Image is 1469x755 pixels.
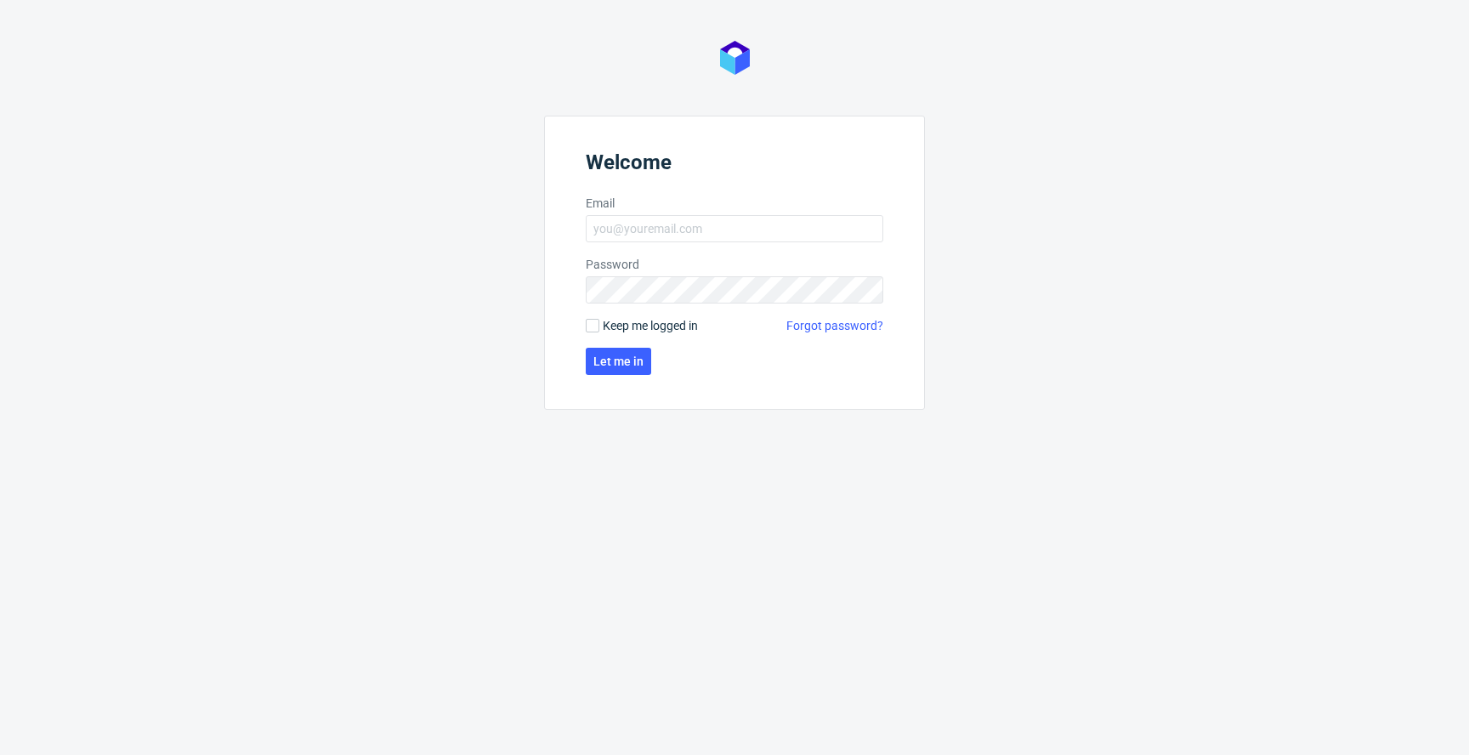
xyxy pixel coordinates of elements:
span: Keep me logged in [603,317,698,334]
header: Welcome [586,150,883,181]
a: Forgot password? [786,317,883,334]
input: you@youremail.com [586,215,883,242]
label: Email [586,195,883,212]
button: Let me in [586,348,651,375]
label: Password [586,256,883,273]
span: Let me in [593,355,644,367]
